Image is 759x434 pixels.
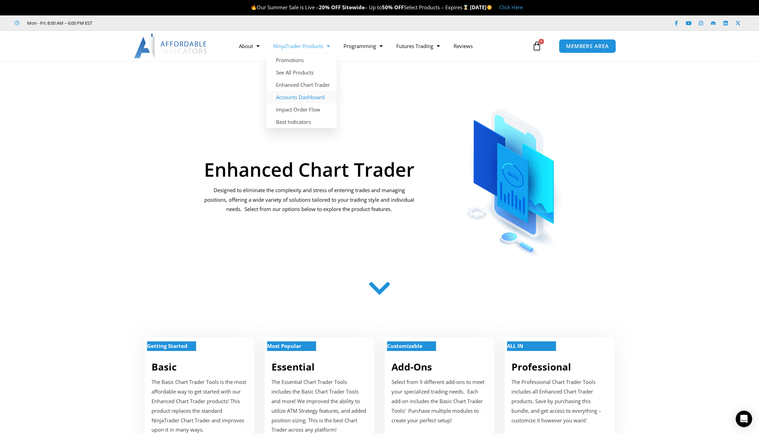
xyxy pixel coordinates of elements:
a: Click Here [499,4,523,11]
a: NinjaTrader Products [266,38,337,54]
a: Reviews [447,38,480,54]
a: Promotions [266,54,337,66]
img: 🌞 [487,5,492,10]
img: 🔥 [251,5,256,10]
a: Essential [272,360,315,373]
img: ⌛ [463,5,468,10]
p: Designed to eliminate the complexity and stress of entering trades and managing positions, offeri... [204,186,415,214]
a: Best Indicators [266,116,337,128]
strong: Most Popular [267,342,301,349]
span: Our Summer Sale is Live – – Up to Select Products – Expires [251,4,470,11]
a: Futures Trading [389,38,447,54]
nav: Menu [232,38,530,54]
a: See All Products [266,66,337,79]
a: Programming [337,38,389,54]
h1: Enhanced Chart Trader [204,160,415,179]
a: 0 [522,36,552,56]
p: Select from 9 different add-ons to meet your specialized trading needs. Each add-on includes the ... [391,377,487,425]
strong: Sitewide [342,4,365,11]
img: ChartTrader | Affordable Indicators – NinjaTrader [445,92,585,259]
strong: [DATE] [470,4,492,11]
a: About [232,38,266,54]
a: Impact Order Flow [266,103,337,116]
a: Professional [511,360,571,373]
strong: Customizable [387,342,422,349]
img: LogoAI | Affordable Indicators – NinjaTrader [134,34,208,58]
a: MEMBERS AREA [559,39,616,53]
strong: 20% OFF [319,4,341,11]
iframe: Customer reviews powered by Trustpilot [102,20,205,26]
ul: NinjaTrader Products [266,54,337,128]
a: Basic [152,360,177,373]
span: Mon - Fri: 8:00 AM – 6:00 PM EST [25,19,92,27]
a: Add-Ons [391,360,432,373]
div: Open Intercom Messenger [736,411,752,427]
strong: 50% OFF [382,4,404,11]
span: MEMBERS AREA [566,44,609,49]
a: Enhanced Chart Trader [266,79,337,91]
strong: ALL IN [507,342,523,349]
strong: Getting Started [147,342,188,349]
p: The Professional Chart Trader Tools includes all Enhanced Chart Trader products. Save by purchasi... [511,377,607,425]
a: Accounts Dashboard [266,91,337,103]
span: 0 [539,39,544,44]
